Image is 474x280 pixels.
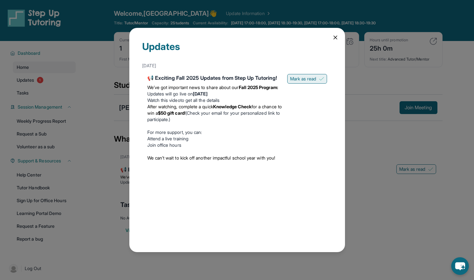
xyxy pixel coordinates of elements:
[147,85,239,90] span: We’ve got important news to share about our
[147,103,282,123] li: (Check your email for your personalized link to participate.)
[287,74,327,84] button: Mark as read
[451,257,469,275] button: chat-button
[290,76,316,82] span: Mark as read
[213,104,252,109] strong: Knowledge Check
[319,76,324,81] img: Mark as read
[147,129,282,136] p: For more support, you can:
[185,110,185,116] span: !
[147,142,181,148] a: Join office hours
[239,85,278,90] strong: Fall 2025 Program:
[147,91,282,97] li: Updates will go live on
[147,97,180,103] a: Watch this video
[147,104,213,109] span: After watching, complete a quick
[147,136,189,141] a: Attend a live training
[147,155,275,161] span: We can’t wait to kick off another impactful school year with you!
[147,74,282,82] div: 📢 Exciting Fall 2025 Updates from Step Up Tutoring!
[158,110,185,116] strong: $50 gift card
[147,97,282,103] li: to get all the details
[193,91,208,96] strong: [DATE]
[142,60,332,71] div: [DATE]
[142,41,332,60] div: Updates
